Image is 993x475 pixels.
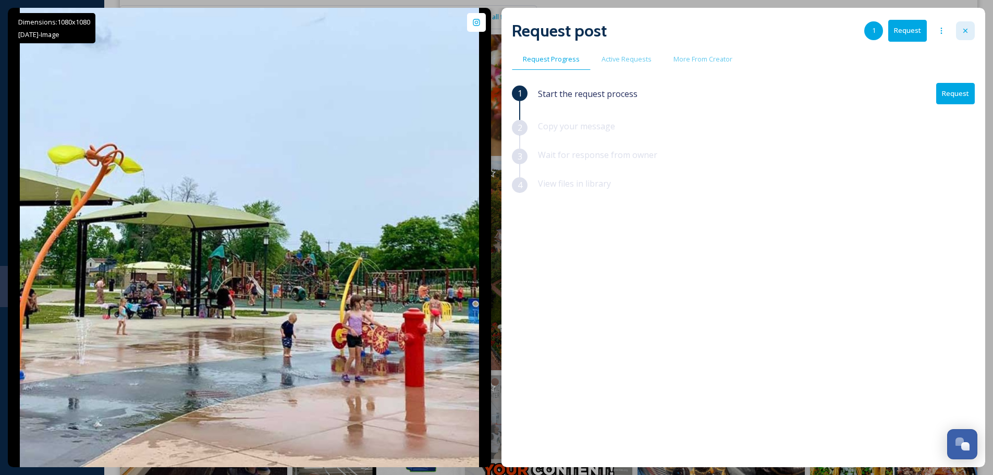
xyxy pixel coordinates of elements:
[538,120,615,132] span: Copy your message
[673,54,732,64] span: More From Creator
[518,150,522,163] span: 3
[518,87,522,100] span: 1
[538,178,611,189] span: View files in library
[18,30,59,39] span: [DATE] - Image
[18,17,90,27] span: Dimensions: 1080 x 1080
[538,149,657,161] span: Wait for response from owner
[512,18,607,43] h2: Request post
[872,26,876,35] span: 1
[888,20,927,41] button: Request
[947,429,977,459] button: Open Chat
[538,88,638,100] span: Start the request process
[523,54,580,64] span: Request Progress
[518,179,522,191] span: 4
[602,54,652,64] span: Active Requests
[518,121,522,134] span: 2
[20,8,479,467] img: Shaded trails, laughter in the breeze, and that familiar Alonzo Park joy. It’s where picnics, pla...
[936,83,975,104] button: Request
